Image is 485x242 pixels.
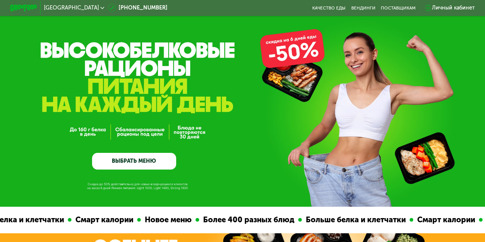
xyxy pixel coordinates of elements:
[299,214,407,226] div: Больше белка и клетчатки
[92,153,176,170] a: ВЫБРАТЬ МЕНЮ
[312,5,346,11] a: Качество еды
[351,5,375,11] a: Вендинги
[138,214,193,226] div: Новое меню
[411,214,476,226] div: Смарт калории
[44,5,99,11] span: [GEOGRAPHIC_DATA]
[432,4,475,12] div: Личный кабинет
[69,214,135,226] div: Смарт калории
[108,4,167,12] a: [PHONE_NUMBER]
[381,5,416,11] div: поставщикам
[197,214,296,226] div: Более 400 разных блюд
